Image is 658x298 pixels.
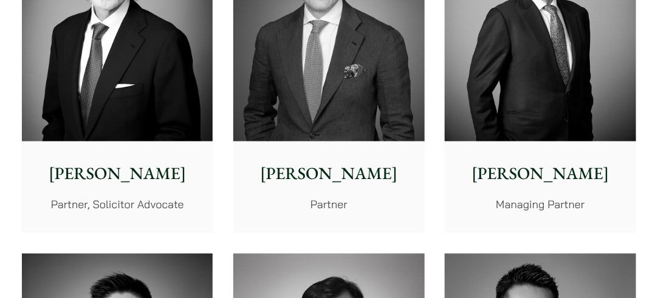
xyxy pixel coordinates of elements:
[32,161,203,186] p: [PERSON_NAME]
[32,196,203,212] p: Partner, Solicitor Advocate
[454,161,626,186] p: [PERSON_NAME]
[243,161,414,186] p: [PERSON_NAME]
[243,196,414,212] p: Partner
[454,196,626,212] p: Managing Partner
